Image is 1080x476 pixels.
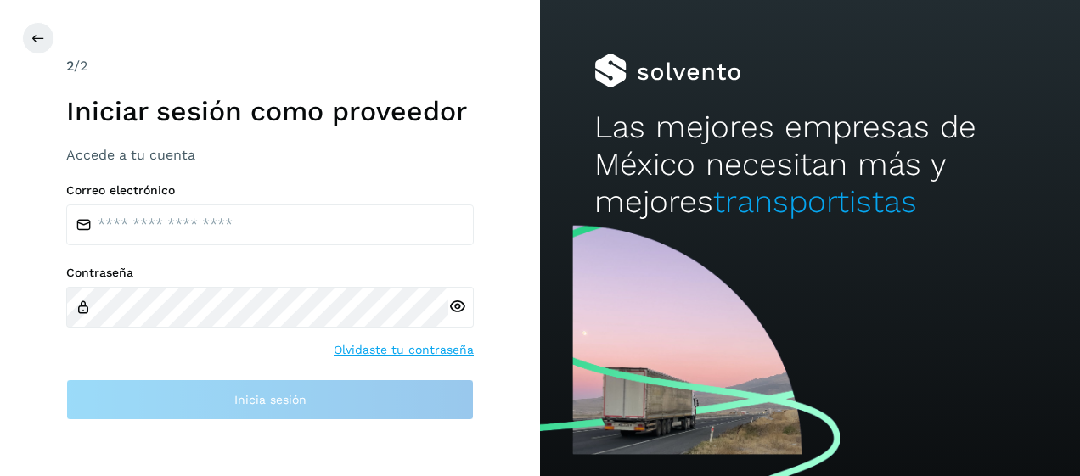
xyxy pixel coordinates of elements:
label: Correo electrónico [66,183,474,198]
button: Inicia sesión [66,379,474,420]
a: Olvidaste tu contraseña [334,341,474,359]
div: /2 [66,56,474,76]
span: 2 [66,58,74,74]
h2: Las mejores empresas de México necesitan más y mejores [594,109,1027,221]
h1: Iniciar sesión como proveedor [66,95,474,127]
label: Contraseña [66,266,474,280]
h3: Accede a tu cuenta [66,147,474,163]
span: Inicia sesión [234,394,307,406]
span: transportistas [713,183,917,220]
